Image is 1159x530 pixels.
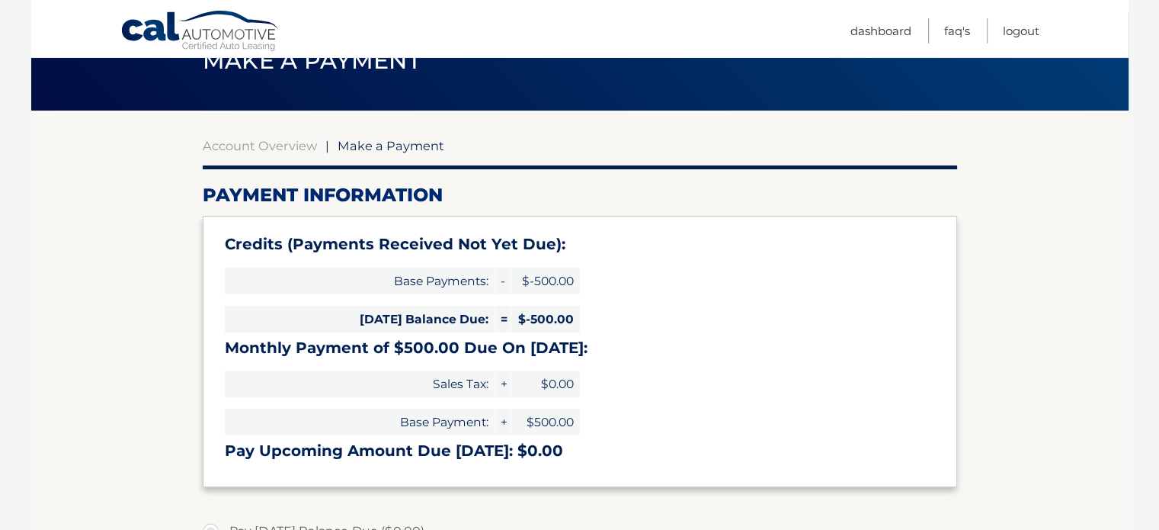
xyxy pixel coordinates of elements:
span: Sales Tax: [225,371,495,397]
a: FAQ's [944,18,970,43]
span: + [495,371,511,397]
a: Dashboard [850,18,911,43]
span: $500.00 [511,409,580,435]
span: - [495,268,511,294]
span: = [495,306,511,332]
span: | [325,138,329,153]
span: Make a Payment [203,47,421,75]
span: $-500.00 [511,268,580,294]
a: Logout [1003,18,1039,43]
span: + [495,409,511,435]
h3: Pay Upcoming Amount Due [DATE]: $0.00 [225,442,935,461]
span: Base Payment: [225,409,495,435]
h3: Credits (Payments Received Not Yet Due): [225,235,935,254]
span: Make a Payment [338,138,444,153]
span: $-500.00 [511,306,580,332]
span: $0.00 [511,371,580,397]
span: [DATE] Balance Due: [225,306,495,332]
a: Cal Automotive [120,10,280,54]
a: Account Overview [203,138,317,153]
h3: Monthly Payment of $500.00 Due On [DATE]: [225,339,935,358]
span: Base Payments: [225,268,495,294]
h2: Payment Information [203,184,957,207]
